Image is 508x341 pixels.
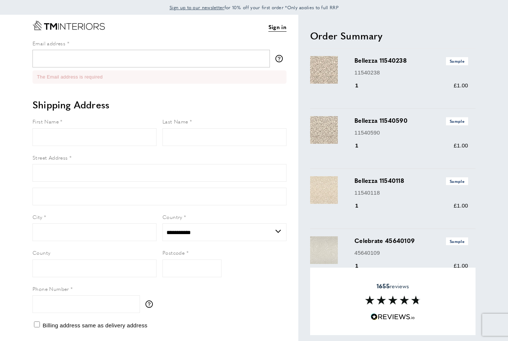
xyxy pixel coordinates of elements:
[268,22,286,32] a: Sign in
[32,118,59,125] span: First Name
[32,249,50,256] span: County
[32,285,69,292] span: Phone Number
[310,236,338,264] img: Celebrate 45640109
[454,142,468,149] span: £1.00
[371,313,415,320] img: Reviews.io 5 stars
[354,68,468,77] p: 11540238
[354,128,468,137] p: 11540590
[310,56,338,84] img: Bellezza 11540238
[454,202,468,209] span: £1.00
[446,117,468,125] span: Sample
[275,55,286,62] button: More information
[354,56,468,65] h3: Bellezza 11540238
[354,261,369,270] div: 1
[354,201,369,210] div: 1
[354,176,468,185] h3: Bellezza 11540118
[169,4,339,11] span: for 10% off your first order *Only applies to full RRP
[365,296,421,305] img: Reviews section
[162,249,185,256] span: Postcode
[310,29,476,42] h2: Order Summary
[32,98,286,111] h2: Shipping Address
[446,237,468,245] span: Sample
[354,248,468,257] p: 45640109
[310,116,338,144] img: Bellezza 11540590
[446,177,468,185] span: Sample
[162,213,182,220] span: Country
[354,236,468,245] h3: Celebrate 45640109
[354,141,369,150] div: 1
[446,57,468,65] span: Sample
[454,82,468,88] span: £1.00
[37,73,282,81] li: The Email address is required
[32,213,42,220] span: City
[32,39,65,47] span: Email address
[32,21,105,30] a: Go to Home page
[34,321,40,327] input: Billing address same as delivery address
[354,81,369,90] div: 1
[32,154,68,161] span: Street Address
[377,282,409,289] span: reviews
[42,322,147,328] span: Billing address same as delivery address
[169,4,224,11] a: Sign up to our newsletter
[310,176,338,204] img: Bellezza 11540118
[162,118,188,125] span: Last Name
[145,300,157,308] button: More information
[377,281,389,290] strong: 1655
[354,188,468,197] p: 11540118
[354,116,468,125] h3: Bellezza 11540590
[454,262,468,269] span: £1.00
